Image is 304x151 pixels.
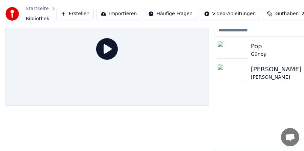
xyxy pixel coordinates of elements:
a: Chat öffnen [281,128,299,146]
button: Importieren [96,8,141,20]
span: Guthaben [275,10,299,17]
a: Startseite [26,5,49,12]
nav: breadcrumb [26,5,56,22]
button: Erstellen [56,8,94,20]
button: Video-Anleitungen [200,8,260,20]
span: Bibliothek [26,16,49,22]
button: Häufige Fragen [144,8,197,20]
img: youka [5,7,19,21]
